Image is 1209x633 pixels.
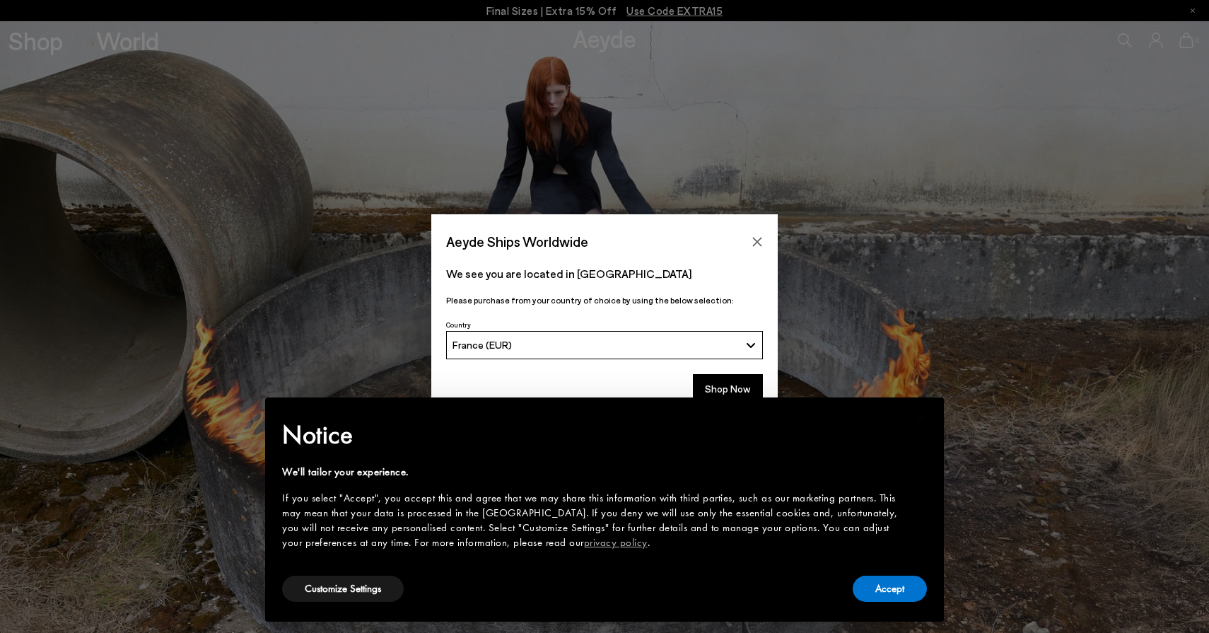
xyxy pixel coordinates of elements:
button: Accept [853,576,927,602]
p: Please purchase from your country of choice by using the below selection: [446,294,763,307]
button: Close this notice [904,402,938,436]
div: We'll tailor your experience. [282,465,904,480]
a: privacy policy [584,535,648,550]
span: France (EUR) [452,339,512,351]
p: We see you are located in [GEOGRAPHIC_DATA] [446,265,763,282]
span: Aeyde Ships Worldwide [446,229,588,254]
button: Close [747,231,768,252]
button: Customize Settings [282,576,404,602]
div: If you select "Accept", you accept this and agree that we may share this information with third p... [282,491,904,550]
span: Country [446,320,471,329]
span: × [917,407,926,429]
h2: Notice [282,417,904,453]
button: Shop Now [693,374,763,404]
